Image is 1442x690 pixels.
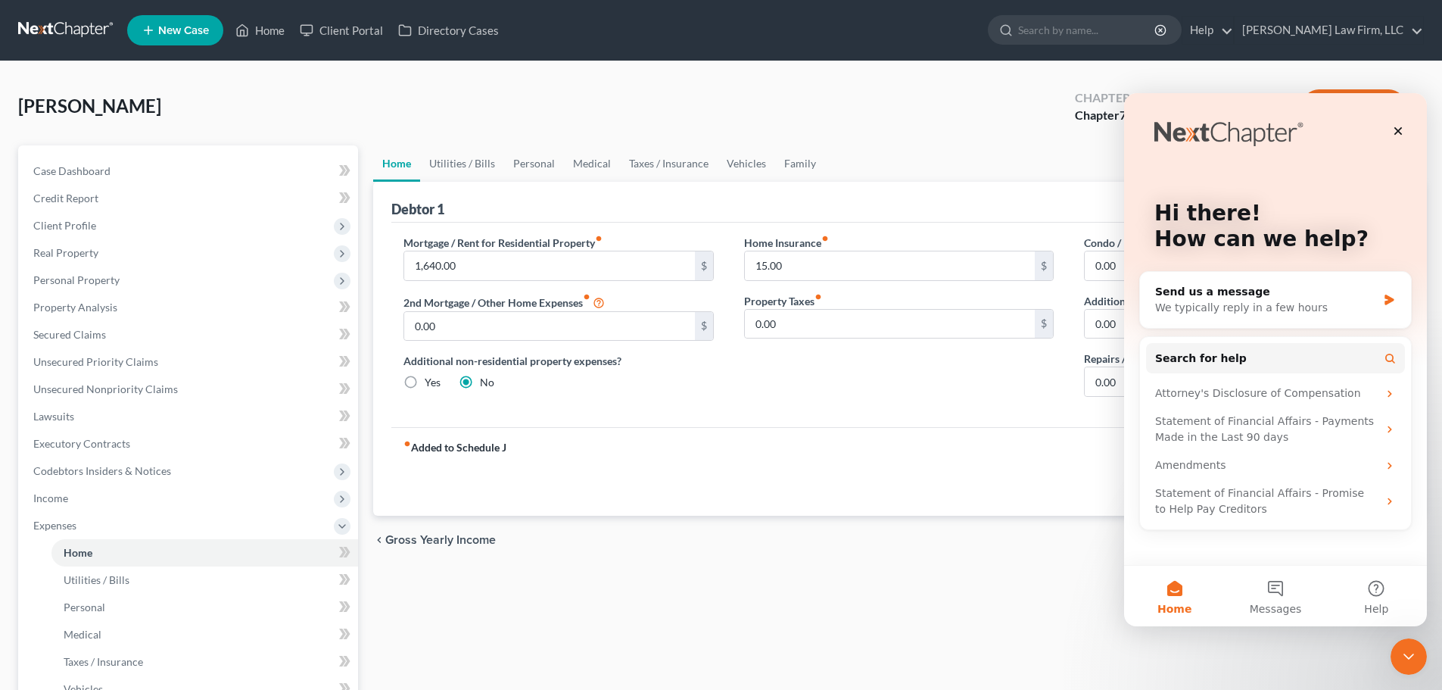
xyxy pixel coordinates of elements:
[21,185,358,212] a: Credit Report
[33,355,158,368] span: Unsecured Priority Claims
[33,492,68,504] span: Income
[391,200,444,218] div: Debtor 1
[51,621,358,648] a: Medical
[373,534,385,546] i: chevron_left
[583,293,590,301] i: fiber_manual_record
[18,95,161,117] span: [PERSON_NAME]
[21,321,358,348] a: Secured Claims
[1182,17,1233,44] a: Help
[21,348,358,376] a: Unsecured Priority Claims
[33,382,178,395] span: Unsecured Nonpriority Claims
[1085,310,1375,339] input: --
[744,293,822,309] label: Property Taxes
[564,145,620,182] a: Medical
[1235,17,1423,44] a: [PERSON_NAME] Law Firm, LLC
[385,534,496,546] span: Gross Yearly Income
[1302,89,1406,123] button: Preview
[1391,638,1427,675] iframe: Intercom live chat
[64,546,92,559] span: Home
[21,430,358,457] a: Executory Contracts
[1018,16,1157,44] input: Search by name...
[775,145,825,182] a: Family
[373,534,496,546] button: chevron_left Gross Yearly Income
[745,310,1035,339] input: --
[620,145,718,182] a: Taxes / Insurance
[1075,107,1130,124] div: Chapter
[403,440,506,504] strong: Added to Schedule J
[21,376,358,403] a: Unsecured Nonpriority Claims
[744,235,829,251] label: Home Insurance
[51,648,358,676] a: Taxes / Insurance
[33,219,96,232] span: Client Profile
[228,17,292,44] a: Home
[420,145,504,182] a: Utilities / Bills
[51,594,358,621] a: Personal
[1075,89,1130,107] div: Chapter
[404,251,694,280] input: --
[1085,367,1375,396] input: --
[1124,93,1427,626] iframe: Intercom live chat
[64,655,143,668] span: Taxes / Insurance
[33,519,76,532] span: Expenses
[33,246,98,259] span: Real Property
[33,410,74,423] span: Lawsuits
[718,145,775,182] a: Vehicles
[51,539,358,567] a: Home
[745,251,1035,280] input: --
[64,628,101,641] span: Medical
[1035,251,1053,280] div: $
[292,17,391,44] a: Client Portal
[64,573,129,586] span: Utilities / Bills
[1084,235,1179,251] label: Condo / HOA Fees
[1084,351,1172,367] label: Repairs / Upkeep
[595,235,603,242] i: fiber_manual_record
[373,145,420,182] a: Home
[403,293,605,311] label: 2nd Mortgage / Other Home Expenses
[64,601,105,614] span: Personal
[1154,89,1199,107] div: Status
[695,312,713,341] div: $
[504,145,564,182] a: Personal
[814,293,822,301] i: fiber_manual_record
[158,25,209,36] span: New Case
[51,567,358,594] a: Utilities / Bills
[33,192,98,205] span: Credit Report
[1223,89,1278,107] div: District
[21,158,358,185] a: Case Dashboard
[403,440,411,448] i: fiber_manual_record
[404,312,694,341] input: --
[403,353,713,369] label: Additional non-residential property expenses?
[425,375,441,390] label: Yes
[21,294,358,321] a: Property Analysis
[33,301,117,314] span: Property Analysis
[33,464,171,477] span: Codebtors Insiders & Notices
[391,17,506,44] a: Directory Cases
[403,235,603,251] label: Mortgage / Rent for Residential Property
[33,164,111,177] span: Case Dashboard
[1084,293,1157,309] label: Additional Fees
[695,251,713,280] div: $
[480,375,494,390] label: No
[821,235,829,242] i: fiber_manual_record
